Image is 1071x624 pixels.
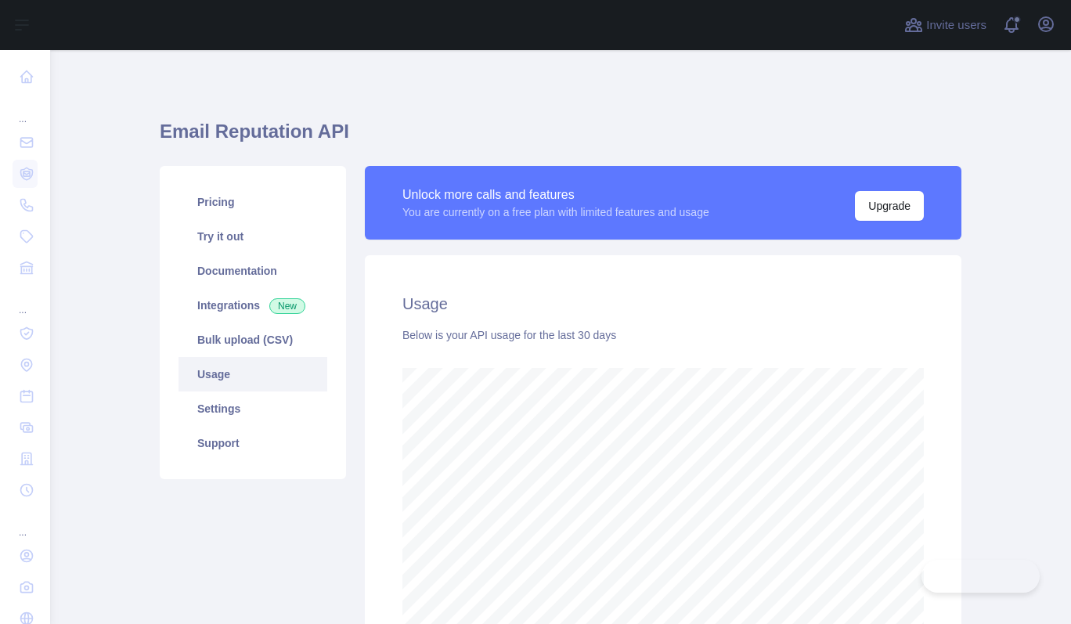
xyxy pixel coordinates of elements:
a: Support [178,426,327,460]
a: Try it out [178,219,327,254]
button: Invite users [901,13,990,38]
div: ... [13,94,38,125]
div: Unlock more calls and features [402,186,709,204]
div: You are currently on a free plan with limited features and usage [402,204,709,220]
iframe: Toggle Customer Support [921,560,1040,593]
span: New [269,298,305,314]
a: Integrations New [178,288,327,323]
h2: Usage [402,293,924,315]
h1: Email Reputation API [160,119,961,157]
a: Documentation [178,254,327,288]
a: Settings [178,391,327,426]
a: Usage [178,357,327,391]
div: ... [13,507,38,539]
a: Pricing [178,185,327,219]
div: Below is your API usage for the last 30 days [402,327,924,343]
a: Bulk upload (CSV) [178,323,327,357]
div: ... [13,285,38,316]
span: Invite users [926,16,986,34]
button: Upgrade [855,191,924,221]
